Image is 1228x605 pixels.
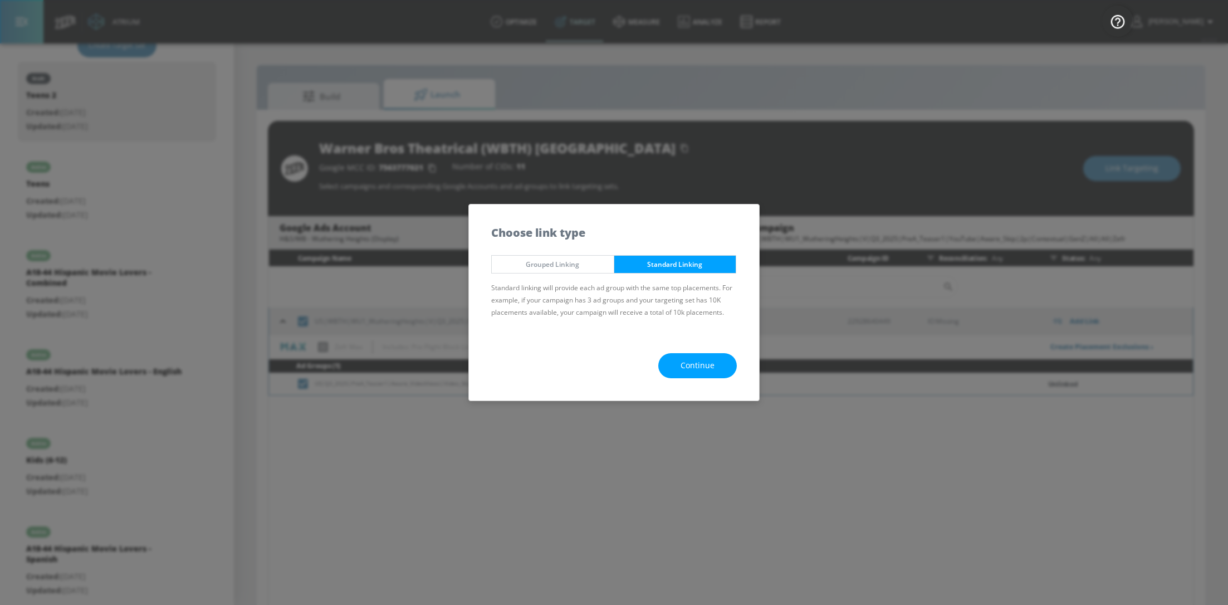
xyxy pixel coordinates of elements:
h5: Choose link type [491,227,585,238]
span: Standard Linking [623,258,728,270]
button: Continue [658,353,737,378]
button: Grouped Linking [491,255,614,274]
button: Open Resource Center [1102,6,1133,37]
p: Standard linking will provide each ad group with the same top placements. For example, if your ca... [491,282,737,319]
span: Grouped Linking [500,258,605,270]
button: Standard Linking [614,255,737,274]
span: Continue [681,359,715,373]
